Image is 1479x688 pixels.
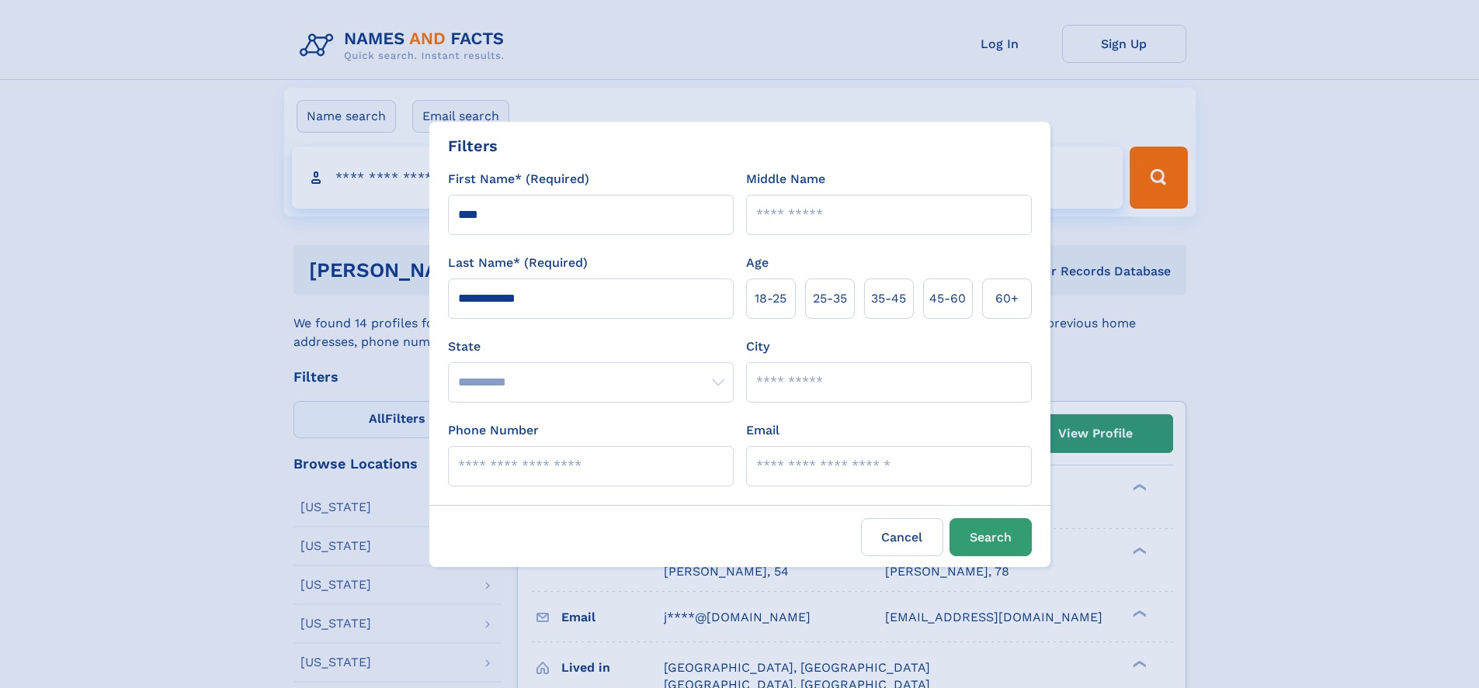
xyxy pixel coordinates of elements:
label: Cancel [861,518,943,556]
label: First Name* (Required) [448,170,589,188]
label: Email [746,421,779,440]
div: Filters [448,134,498,157]
label: City [746,337,769,356]
span: 18‑25 [755,289,786,308]
button: Search [950,518,1032,556]
span: 35‑45 [871,289,906,308]
span: 45‑60 [929,289,966,308]
span: 25‑35 [813,289,847,308]
label: Last Name* (Required) [448,254,588,272]
label: Age [746,254,769,272]
label: State [448,337,734,356]
label: Middle Name [746,170,825,188]
span: 60+ [995,289,1019,308]
label: Phone Number [448,421,539,440]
